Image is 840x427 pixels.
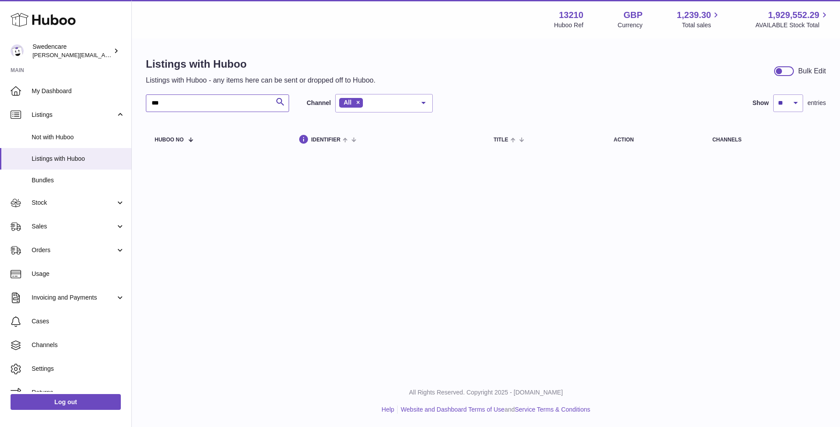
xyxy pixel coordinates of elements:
div: action [614,137,695,143]
span: Invoicing and Payments [32,293,116,302]
span: Total sales [682,21,721,29]
strong: 13210 [559,9,583,21]
span: Settings [32,365,125,373]
div: Swedencare [33,43,112,59]
p: Listings with Huboo - any items here can be sent or dropped off to Huboo. [146,76,376,85]
span: Stock [32,199,116,207]
div: Bulk Edit [798,66,826,76]
span: My Dashboard [32,87,125,95]
span: identifier [311,137,340,143]
a: Website and Dashboard Terms of Use [401,406,504,413]
a: Help [382,406,395,413]
span: Bundles [32,176,125,185]
span: All [344,99,351,106]
label: Channel [307,99,331,107]
span: AVAILABLE Stock Total [755,21,829,29]
span: title [493,137,508,143]
span: Listings with Huboo [32,155,125,163]
span: Listings [32,111,116,119]
span: [PERSON_NAME][EMAIL_ADDRESS][PERSON_NAME][DOMAIN_NAME] [33,51,223,58]
span: Channels [32,341,125,349]
p: All Rights Reserved. Copyright 2025 - [DOMAIN_NAME] [139,388,833,397]
h1: Listings with Huboo [146,57,376,71]
span: Huboo no [155,137,184,143]
a: 1,239.30 Total sales [677,9,721,29]
div: Currency [618,21,643,29]
label: Show [753,99,769,107]
span: 1,239.30 [677,9,711,21]
span: Sales [32,222,116,231]
img: daniel.corbridge@swedencare.co.uk [11,44,24,58]
span: Not with Huboo [32,133,125,141]
a: Log out [11,394,121,410]
a: Service Terms & Conditions [515,406,590,413]
span: Returns [32,388,125,397]
span: entries [807,99,826,107]
span: Cases [32,317,125,326]
strong: GBP [623,9,642,21]
span: Usage [32,270,125,278]
span: 1,929,552.29 [768,9,819,21]
li: and [398,405,590,414]
span: Orders [32,246,116,254]
div: channels [712,137,817,143]
div: Huboo Ref [554,21,583,29]
a: 1,929,552.29 AVAILABLE Stock Total [755,9,829,29]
